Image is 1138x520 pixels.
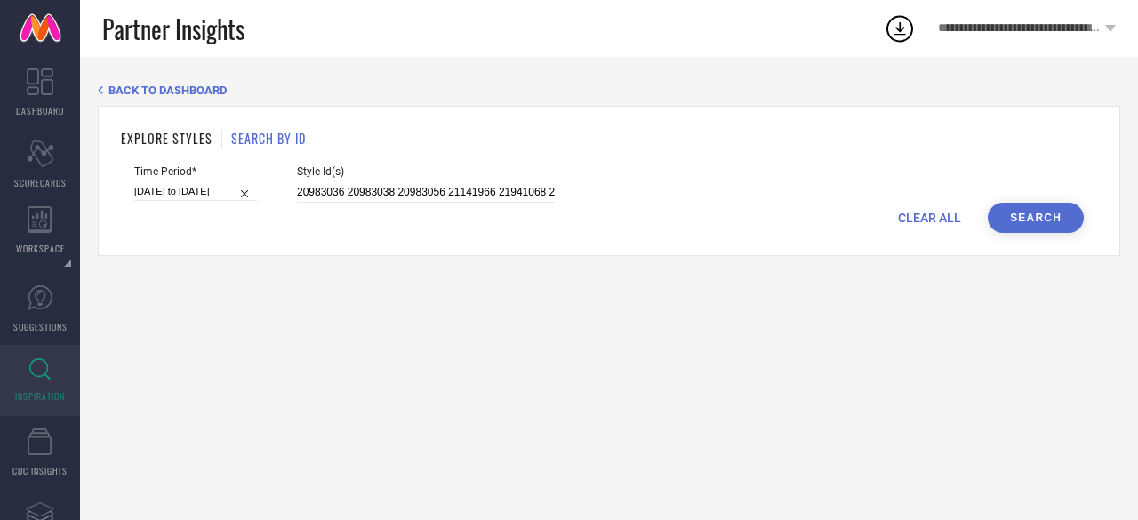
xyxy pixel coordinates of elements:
input: Enter comma separated style ids e.g. 12345, 67890 [297,182,555,203]
span: CDC INSIGHTS [12,464,68,477]
span: DASHBOARD [16,104,64,117]
span: WORKSPACE [16,242,65,255]
button: Search [988,203,1084,233]
h1: SEARCH BY ID [231,129,306,148]
span: Partner Insights [102,11,244,47]
span: BACK TO DASHBOARD [108,84,227,97]
span: CLEAR ALL [898,211,961,225]
div: Back TO Dashboard [98,84,1120,97]
div: Open download list [884,12,916,44]
span: Time Period* [134,165,257,178]
span: SUGGESTIONS [13,320,68,333]
input: Select time period [134,182,257,201]
h1: EXPLORE STYLES [121,129,212,148]
span: SCORECARDS [14,176,67,189]
span: INSPIRATION [15,389,65,403]
span: Style Id(s) [297,165,555,178]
